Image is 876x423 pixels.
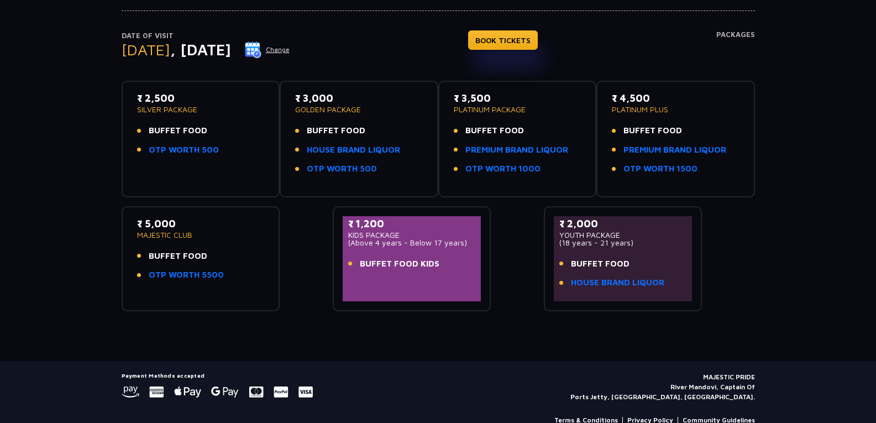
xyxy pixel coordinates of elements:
[454,91,581,106] p: ₹ 3,500
[122,40,170,59] span: [DATE]
[295,106,423,113] p: GOLDEN PACKAGE
[465,144,568,156] a: PREMIUM BRAND LIQUOR
[137,91,265,106] p: ₹ 2,500
[137,231,265,239] p: MAJESTIC CLUB
[295,91,423,106] p: ₹ 3,000
[149,250,207,263] span: BUFFET FOOD
[612,106,739,113] p: PLATINUM PLUS
[360,258,439,270] span: BUFFET FOOD KIDS
[559,231,687,239] p: YOUTH PACKAGE
[623,163,697,175] a: OTP WORTH 1500
[570,372,755,402] p: MAJESTIC PRIDE River Mandovi, Captain Of Ports Jetty, [GEOGRAPHIC_DATA], [GEOGRAPHIC_DATA].
[623,144,726,156] a: PREMIUM BRAND LIQUOR
[559,216,687,231] p: ₹ 2,000
[612,91,739,106] p: ₹ 4,500
[170,40,231,59] span: , [DATE]
[454,106,581,113] p: PLATINUM PACKAGE
[307,124,365,137] span: BUFFET FOOD
[137,216,265,231] p: ₹ 5,000
[137,106,265,113] p: SILVER PACKAGE
[307,163,377,175] a: OTP WORTH 500
[122,372,313,379] h5: Payment Methods accepted
[465,124,524,137] span: BUFFET FOOD
[716,30,755,70] h4: Packages
[348,239,476,247] p: (Above 4 years - Below 17 years)
[468,30,538,50] a: BOOK TICKETS
[307,144,400,156] a: HOUSE BRAND LIQUOR
[149,144,219,156] a: OTP WORTH 500
[571,276,664,289] a: HOUSE BRAND LIQUOR
[623,124,682,137] span: BUFFET FOOD
[149,124,207,137] span: BUFFET FOOD
[348,216,476,231] p: ₹ 1,200
[559,239,687,247] p: (18 years - 21 years)
[571,258,630,270] span: BUFFET FOOD
[122,30,290,41] p: Date of Visit
[149,269,224,281] a: OTP WORTH 5500
[348,231,476,239] p: KIDS PACKAGE
[244,41,290,59] button: Change
[465,163,541,175] a: OTP WORTH 1000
